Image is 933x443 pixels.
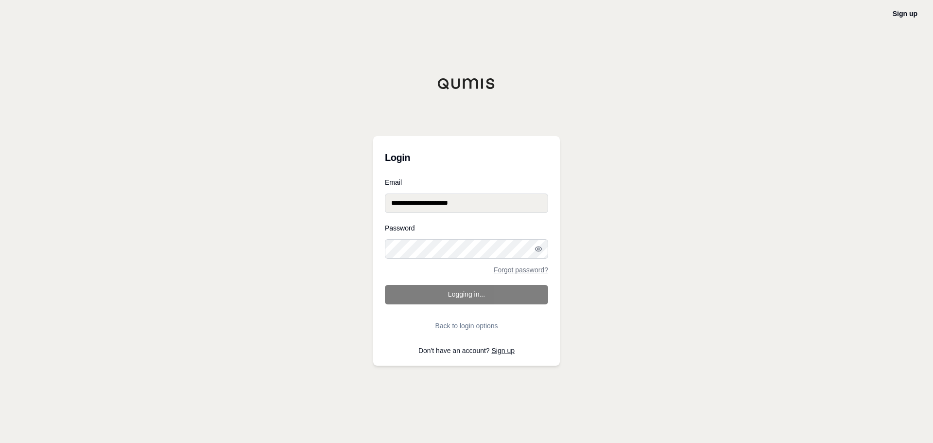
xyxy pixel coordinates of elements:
[385,179,548,186] label: Email
[437,78,496,89] img: Qumis
[385,225,548,231] label: Password
[385,148,548,167] h3: Login
[385,316,548,336] button: Back to login options
[494,266,548,273] a: Forgot password?
[385,347,548,354] p: Don't have an account?
[492,347,515,354] a: Sign up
